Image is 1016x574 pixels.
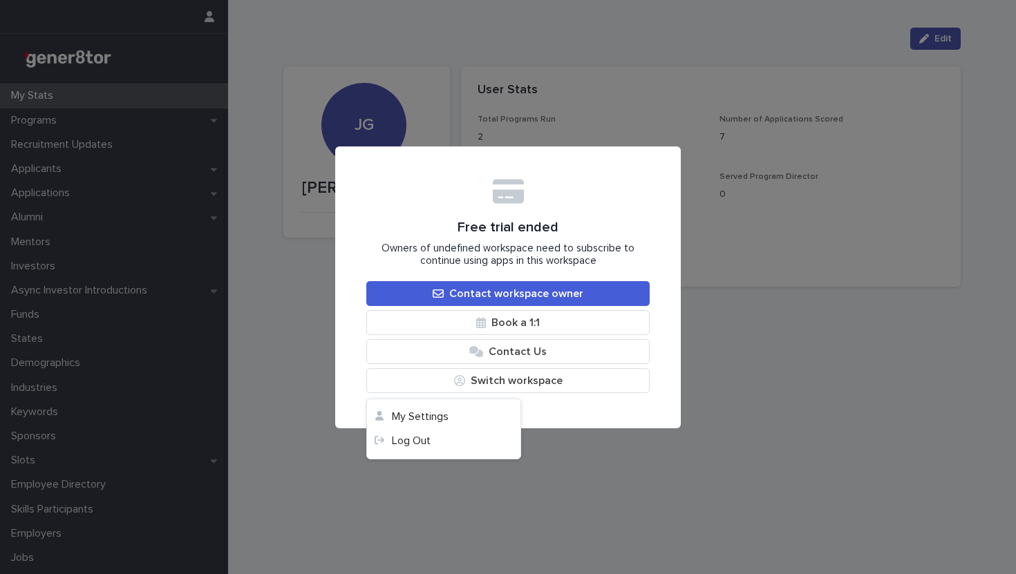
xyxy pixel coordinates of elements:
[491,317,540,328] span: Book a 1:1
[458,219,558,236] span: Free trial ended
[366,339,650,364] button: Contact Us
[367,405,520,429] button: My Settings
[367,429,520,453] a: Log Out
[366,281,650,306] a: Contact workspace owner
[449,288,583,299] span: Contact workspace owner
[489,346,547,357] span: Contact Us
[366,242,650,267] span: Owners of undefined workspace need to subscribe to continue using apps in this workspace
[366,368,650,393] button: Switch workspace
[366,310,650,335] a: Book a 1:1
